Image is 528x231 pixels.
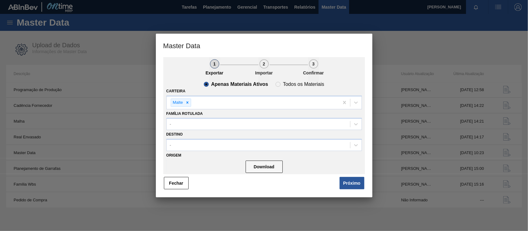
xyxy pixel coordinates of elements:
[309,59,318,69] div: 3
[308,57,319,82] button: 3Confirmar
[199,70,230,75] p: Exportar
[156,34,372,57] h3: Master Data
[246,161,283,173] button: Download
[166,89,186,93] label: Carteira
[298,70,329,75] p: Confirmar
[259,57,270,82] button: 2Importar
[249,70,280,75] p: Importar
[170,143,171,148] div: -
[209,57,220,82] button: 1Exportar
[171,99,184,107] div: Malte
[260,59,269,69] div: 2
[166,111,203,116] label: Família Rotulada
[276,82,324,87] clb-radio-button: Todos os Materiais
[166,153,182,157] label: Origem
[210,59,219,69] div: 1
[204,82,268,87] clb-radio-button: Apenas Materiais Ativos
[170,122,171,127] div: -
[166,132,183,136] label: Destino
[164,177,189,189] button: Fechar
[340,177,364,189] button: Próximo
